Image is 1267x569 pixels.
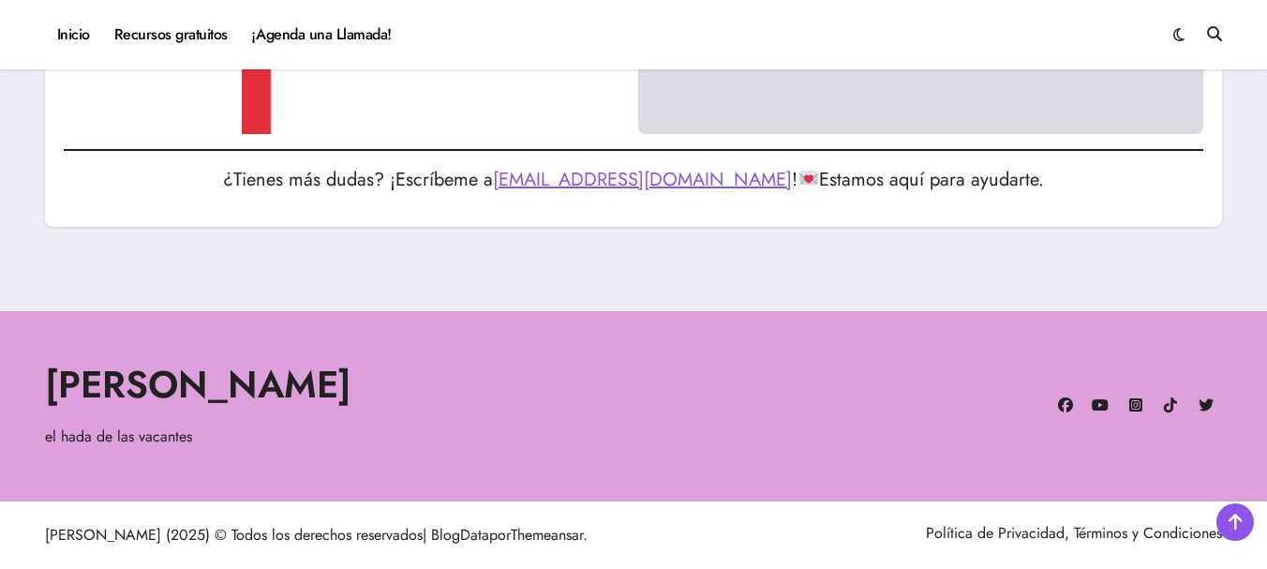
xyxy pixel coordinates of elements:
a: Recursos gratuitos [102,9,240,60]
p: [PERSON_NAME] (2025) © Todos los derechos reservados por . [45,523,622,547]
img: 💌 [799,169,818,187]
span: | [423,524,426,546]
a: [PERSON_NAME] [45,357,351,412]
a: Política de Privacidad, Términos y Condiciones [926,522,1222,544]
p: el hada de las vacantes [45,425,622,449]
a: Inicio [45,9,102,60]
a: ¡Agenda una Llamada! [240,9,404,60]
a: [EMAIL_ADDRESS][DOMAIN_NAME] [493,166,792,193]
a: BlogData [431,524,489,546]
a: Themeansar [511,524,583,546]
p: ¿Tienes más dudas? ¡Escríbeme a ! Estamos aquí para ayudarte. [64,166,1203,194]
